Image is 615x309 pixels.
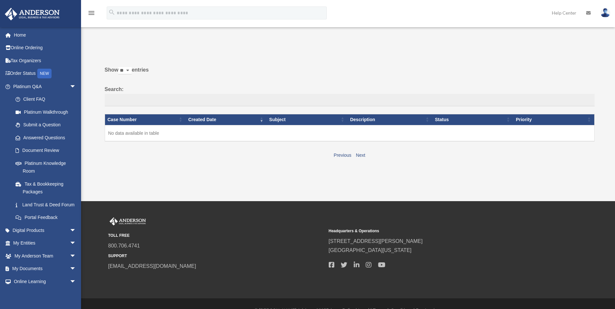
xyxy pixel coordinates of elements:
div: NEW [37,69,52,78]
a: Digital Productsarrow_drop_down [5,224,86,237]
i: search [108,9,115,16]
a: Platinum Q&Aarrow_drop_down [5,80,83,93]
a: My Documentsarrow_drop_down [5,262,86,275]
input: Search: [105,94,595,106]
span: arrow_drop_down [70,237,83,250]
a: Home [5,29,86,41]
th: Case Number: activate to sort column ascending [105,114,186,125]
a: Next [356,153,365,158]
a: My Anderson Teamarrow_drop_down [5,249,86,262]
span: arrow_drop_down [70,80,83,93]
a: Document Review [9,144,83,157]
a: Portal Feedback [9,211,83,224]
th: Created Date: activate to sort column ascending [186,114,267,125]
a: Tax & Bookkeeping Packages [9,177,83,198]
a: 800.706.4741 [108,243,140,248]
th: Priority: activate to sort column ascending [513,114,594,125]
small: SUPPORT [108,253,324,259]
small: Headquarters & Operations [329,228,545,235]
label: Show entries [105,65,595,81]
span: arrow_drop_down [70,249,83,263]
img: User Pic [600,8,610,17]
a: Order StatusNEW [5,67,86,80]
a: menu [88,11,95,17]
small: TOLL FREE [108,232,324,239]
a: [STREET_ADDRESS][PERSON_NAME] [329,238,423,244]
label: Search: [105,85,595,106]
th: Subject: activate to sort column ascending [266,114,348,125]
a: Answered Questions [9,131,79,144]
a: Client FAQ [9,93,83,106]
a: Platinum Walkthrough [9,106,83,119]
span: arrow_drop_down [70,262,83,276]
img: Anderson Advisors Platinum Portal [3,8,62,20]
a: Tax Organizers [5,54,86,67]
a: Submit a Question [9,119,83,132]
span: arrow_drop_down [70,224,83,237]
a: Online Ordering [5,41,86,54]
span: arrow_drop_down [70,275,83,288]
th: Status: activate to sort column ascending [432,114,514,125]
td: No data available in table [105,125,594,141]
a: Land Trust & Deed Forum [9,198,83,211]
i: menu [88,9,95,17]
select: Showentries [118,67,132,74]
a: Previous [334,153,351,158]
th: Description: activate to sort column ascending [348,114,432,125]
a: [EMAIL_ADDRESS][DOMAIN_NAME] [108,263,196,269]
a: [GEOGRAPHIC_DATA][US_STATE] [329,247,412,253]
a: My Entitiesarrow_drop_down [5,237,86,250]
img: Anderson Advisors Platinum Portal [108,217,147,226]
a: Platinum Knowledge Room [9,157,83,177]
a: Online Learningarrow_drop_down [5,275,86,288]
